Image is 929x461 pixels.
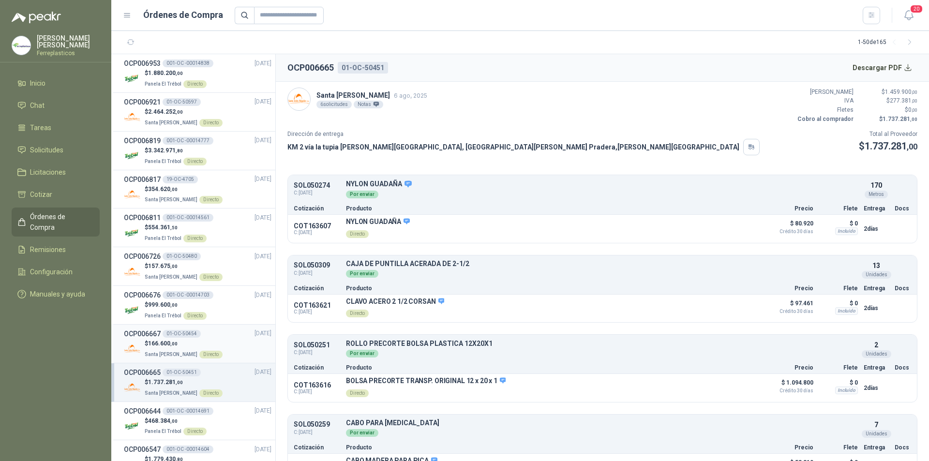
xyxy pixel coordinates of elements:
div: 001-OC -00014691 [163,407,213,415]
p: $ [145,416,207,426]
h3: OCP006819 [124,135,161,146]
span: [DATE] [255,97,271,106]
span: [DATE] [255,136,271,145]
a: OCP00672601-OC-50480[DATE] Company Logo$157.675,00Santa [PERSON_NAME]Directo [124,251,271,282]
a: OCP006676001-OC -00014703[DATE] Company Logo$999.600,00Panela El TrébolDirecto [124,290,271,320]
div: Directo [346,230,369,238]
p: [PERSON_NAME] [PERSON_NAME] [37,35,100,48]
p: Flete [819,445,858,450]
p: $ 0 [819,377,858,388]
span: C: [DATE] [294,230,340,236]
a: Órdenes de Compra [12,208,100,237]
span: C: [DATE] [294,189,340,197]
p: [PERSON_NAME] [795,88,854,97]
p: NYLON GUADAÑA [346,218,410,226]
p: ROLLO PRECORTE BOLSA PLASTICA 12X20X1 [346,340,858,347]
span: ,00 [176,380,183,385]
a: OCP006811001-OC -00014561[DATE] Company Logo$554.361,50Panela El TrébolDirecto [124,212,271,243]
div: 01-OC-50480 [163,253,201,260]
p: SOL050259 [294,421,340,428]
span: 0 [908,106,917,113]
a: Remisiones [12,240,100,259]
a: Licitaciones [12,163,100,181]
img: Company Logo [124,341,141,357]
p: $ 0 [819,297,858,309]
p: Entrega [864,445,889,450]
p: Producto [346,445,759,450]
h3: OCP006817 [124,174,161,185]
span: [DATE] [255,406,271,416]
a: OCP00666701-OC-50454[DATE] Company Logo$166.600,00Santa [PERSON_NAME]Directo [124,328,271,359]
p: $ [859,139,917,154]
a: Manuales y ayuda [12,285,100,303]
img: Company Logo [124,379,141,396]
p: Cotización [294,206,340,211]
span: 6 ago, 2025 [394,92,427,99]
a: Inicio [12,74,100,92]
div: Directo [346,389,369,397]
span: C: [DATE] [294,349,340,357]
a: Configuración [12,263,100,281]
img: Company Logo [124,186,141,203]
span: Panela El Trébol [145,429,181,434]
div: Incluido [835,227,858,235]
h1: Órdenes de Compra [143,8,223,22]
span: ,80 [176,148,183,153]
p: Dirección de entrega [287,130,760,139]
span: [DATE] [255,368,271,377]
p: SOL050309 [294,262,340,269]
span: [DATE] [255,59,271,68]
div: Notas [354,101,383,108]
div: Directo [199,273,223,281]
p: $ [145,146,207,155]
div: Directo [183,158,207,165]
p: Cotización [294,285,340,291]
div: 01-OC-50451 [163,369,201,376]
button: Descargar PDF [847,58,918,77]
a: OCP006644001-OC -00014691[DATE] Company Logo$468.384,00Panela El TrébolDirecto [124,406,271,436]
p: Cobro al comprador [795,115,854,124]
div: Directo [346,310,369,317]
h3: OCP006644 [124,406,161,416]
span: Crédito 30 días [765,388,813,393]
span: 554.361 [148,224,178,231]
div: 19-OC-4705 [163,176,198,183]
div: Por enviar [346,350,378,357]
span: ,00 [170,418,178,424]
div: 01-OC-50597 [163,98,201,106]
p: $ 80.920 [765,218,813,234]
div: Metros [865,191,888,198]
span: Chat [30,100,45,111]
p: $ 97.461 [765,297,813,314]
p: Cotización [294,365,340,371]
p: Cotización [294,445,340,450]
h3: OCP006726 [124,251,161,262]
div: Por enviar [346,191,378,198]
span: Panela El Trébol [145,236,181,241]
div: Directo [183,312,207,320]
p: Precio [765,365,813,371]
img: Company Logo [124,302,141,319]
span: C: [DATE] [294,269,340,277]
p: Total al Proveedor [859,130,917,139]
p: $ 0 [819,218,858,229]
p: Santa [PERSON_NAME] [316,90,427,101]
button: 20 [900,7,917,24]
a: OCP006953001-OC -00014838[DATE] Company Logo$1.880.200,00Panela El TrébolDirecto [124,58,271,89]
span: C: [DATE] [294,389,340,395]
p: $ [145,378,223,387]
span: [DATE] [255,175,271,184]
a: OCP00681719-OC-4705[DATE] Company Logo$354.620,00Santa [PERSON_NAME]Directo [124,174,271,205]
p: $ [145,339,223,348]
span: 468.384 [148,417,178,424]
span: Santa [PERSON_NAME] [145,390,197,396]
div: Incluido [835,307,858,315]
span: ,00 [170,187,178,192]
img: Company Logo [124,148,141,164]
span: ,00 [912,98,917,104]
p: $ [859,96,917,105]
span: Órdenes de Compra [30,211,90,233]
div: Por enviar [346,429,378,437]
p: $ 1.094.800 [765,377,813,393]
a: Chat [12,96,100,115]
